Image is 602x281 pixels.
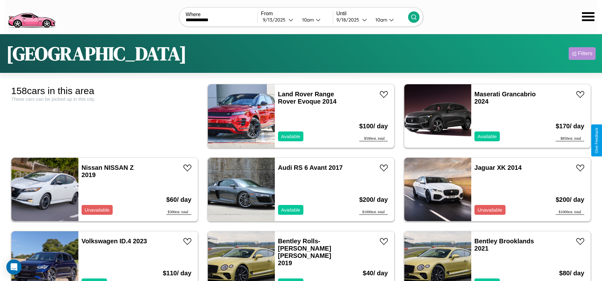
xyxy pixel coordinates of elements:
div: $ 300 est. total [166,210,191,215]
label: Until [336,11,408,16]
h3: $ 200 / day [359,190,388,210]
button: 9/13/2025 [261,16,297,23]
div: 9 / 13 / 2025 [263,17,288,23]
button: Filters [569,47,596,60]
div: $ 1000 est. total [359,210,388,215]
p: Unavailable [85,206,109,214]
div: 10am [299,17,316,23]
label: Where [186,12,257,17]
p: Unavailable [478,206,502,214]
a: Volkswagen ID.4 2023 [82,238,147,245]
a: Jaguar XK 2014 [474,164,522,171]
h3: $ 100 / day [359,116,388,136]
button: 10am [297,16,333,23]
a: Bentley Brooklands 2021 [474,238,534,252]
a: Audi RS 6 Avant 2017 [278,164,343,171]
div: Open Intercom Messenger [6,259,22,275]
a: Land Rover Range Rover Evoque 2014 [278,91,337,105]
a: Maserati Grancabrio 2024 [474,91,536,105]
div: Give Feedback [594,128,599,153]
div: $ 850 est. total [556,136,584,141]
div: 10am [372,17,389,23]
h1: [GEOGRAPHIC_DATA] [6,41,187,67]
p: Available [478,132,497,141]
h3: $ 60 / day [166,190,191,210]
p: Available [281,206,301,214]
div: 158 cars in this area [11,86,198,96]
button: 10am [370,16,408,23]
p: Available [281,132,301,141]
div: These cars can be picked up in this city. [11,96,198,102]
h3: $ 170 / day [556,116,584,136]
h3: $ 200 / day [556,190,584,210]
div: 9 / 18 / 2025 [336,17,362,23]
div: $ 1000 est. total [556,210,584,215]
img: logo [5,3,58,29]
a: Bentley Rolls-[PERSON_NAME] [PERSON_NAME] 2019 [278,238,331,266]
div: $ 500 est. total [359,136,388,141]
label: From [261,11,333,16]
a: Nissan NISSAN Z 2019 [82,164,134,178]
div: Filters [578,50,592,57]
